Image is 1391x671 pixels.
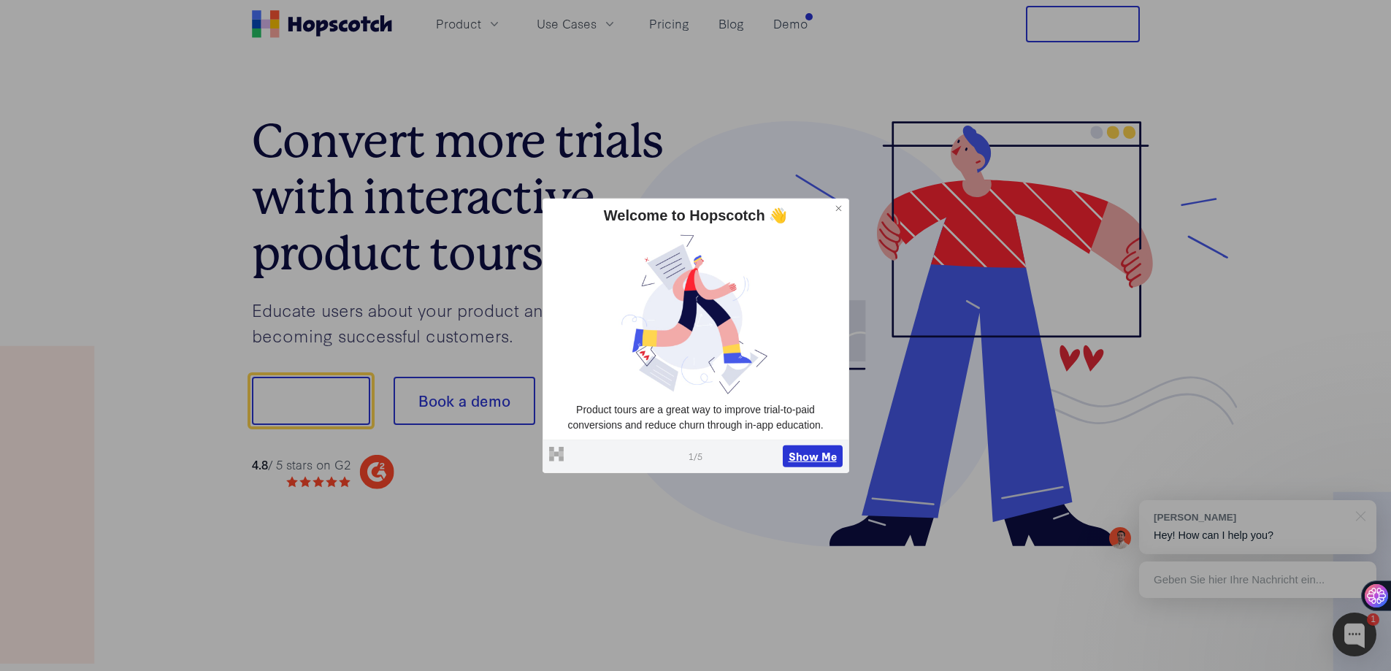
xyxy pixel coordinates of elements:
[252,113,696,281] h1: Convert more trials with interactive product tours
[427,12,510,36] button: Product
[783,445,843,467] button: Show Me
[713,12,750,36] a: Blog
[537,15,597,33] span: Use Cases
[549,231,843,396] img: dtvkmnrd7ysugpuhd2bz.jpg
[767,12,813,36] a: Demo
[394,377,535,425] button: Book a demo
[643,12,695,36] a: Pricing
[436,15,481,33] span: Product
[252,456,268,472] strong: 4.8
[1154,510,1347,524] div: [PERSON_NAME]
[549,204,843,225] div: Welcome to Hopscotch 👋
[1139,561,1376,598] div: Geben Sie hier Ihre Nachricht ein...
[1109,527,1131,549] img: Mark Spera
[252,456,350,474] div: / 5 stars on G2
[689,449,702,462] span: 1 / 5
[1154,528,1362,543] p: Hey! How can I help you?
[1367,613,1379,626] div: 1
[252,10,392,38] a: Home
[252,297,696,348] p: Educate users about your product and guide them to becoming successful customers.
[252,377,370,425] button: Show me!
[1026,6,1140,42] button: Free Trial
[549,402,843,433] p: Product tours are a great way to improve trial-to-paid conversions and reduce churn through in-ap...
[528,12,626,36] button: Use Cases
